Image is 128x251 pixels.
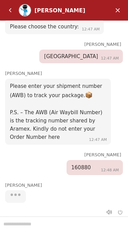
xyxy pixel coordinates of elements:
[102,205,116,219] em: Mute
[101,168,119,172] span: 12:48 AM
[111,3,125,17] em: Minimize
[71,164,91,171] span: 160880
[34,7,91,14] div: [PERSON_NAME]
[85,91,93,98] em: Package
[101,56,119,61] span: 12:47 AM
[89,137,107,142] span: 12:47 AM
[82,27,100,31] span: 12:47 AM
[118,210,123,215] em: End chat
[10,24,79,30] span: Please choose the country:
[10,83,102,140] span: Please enter your shipment number (AWB) to track your package. P.S. – The AWB (Air Waybill Number...
[5,70,128,77] div: [PERSON_NAME]
[44,53,98,60] span: [GEOGRAPHIC_DATA]
[5,182,128,189] div: [PERSON_NAME]
[3,3,17,17] em: Back
[19,4,31,16] img: Profile picture of Zoe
